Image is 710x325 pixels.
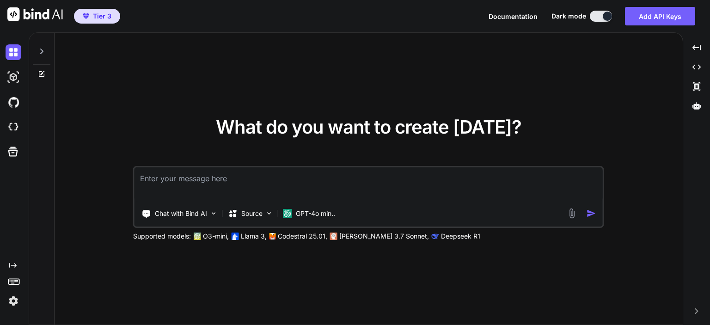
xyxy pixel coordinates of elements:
p: Chat with Bind AI [155,209,207,218]
img: settings [6,293,21,309]
p: GPT-4o min.. [296,209,335,218]
button: Add API Keys [625,7,695,25]
p: Deepseek R1 [441,232,480,241]
button: premiumTier 3 [74,9,120,24]
button: Documentation [489,12,538,21]
p: Supported models: [133,232,191,241]
p: O3-mini, [203,232,229,241]
img: claude [330,233,337,240]
img: claude [432,233,439,240]
img: GPT-4o mini [283,209,292,218]
p: Codestral 25.01, [278,232,327,241]
img: darkAi-studio [6,69,21,85]
img: attachment [567,208,577,219]
span: Tier 3 [93,12,111,21]
span: Dark mode [551,12,586,21]
img: cloudideIcon [6,119,21,135]
img: GPT-4 [194,233,201,240]
img: icon [587,208,596,218]
p: Llama 3, [241,232,267,241]
span: What do you want to create [DATE]? [216,116,521,138]
img: darkChat [6,44,21,60]
img: Mistral-AI [269,233,276,239]
img: githubDark [6,94,21,110]
img: Llama2 [232,233,239,240]
img: Bind AI [7,7,63,21]
img: premium [83,13,89,19]
img: Pick Models [265,209,273,217]
span: Documentation [489,12,538,20]
p: [PERSON_NAME] 3.7 Sonnet, [339,232,429,241]
p: Source [241,209,263,218]
img: Pick Tools [210,209,218,217]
